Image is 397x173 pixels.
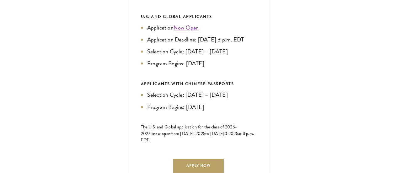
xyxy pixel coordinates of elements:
span: now open [153,130,170,137]
div: APPLICANTS WITH CHINESE PASSPORTS [141,80,256,87]
span: The U.S. and Global application for the class of 202 [141,124,233,130]
span: 5 [236,130,238,137]
span: 7 [148,130,150,137]
a: Apply Now [173,159,223,173]
span: to [DATE] [205,130,224,137]
span: at 3 p.m. EDT. [141,130,254,143]
a: Now Open [174,23,199,32]
li: Program Begins: [DATE] [141,59,256,68]
span: 6 [233,124,235,130]
span: , [228,130,228,137]
li: Selection Cycle: [DATE] – [DATE] [141,47,256,56]
li: Program Begins: [DATE] [141,103,256,111]
span: 0 [224,130,227,137]
span: from [DATE], [170,130,196,137]
span: -202 [141,124,237,137]
span: 202 [228,130,236,137]
div: U.S. and Global Applicants [141,13,256,20]
li: Application Deadline: [DATE] 3 p.m. EDT [141,35,256,44]
li: Selection Cycle: [DATE] – [DATE] [141,90,256,99]
span: 5 [203,130,205,137]
span: is [151,130,153,137]
span: 202 [196,130,203,137]
li: Application [141,23,256,32]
